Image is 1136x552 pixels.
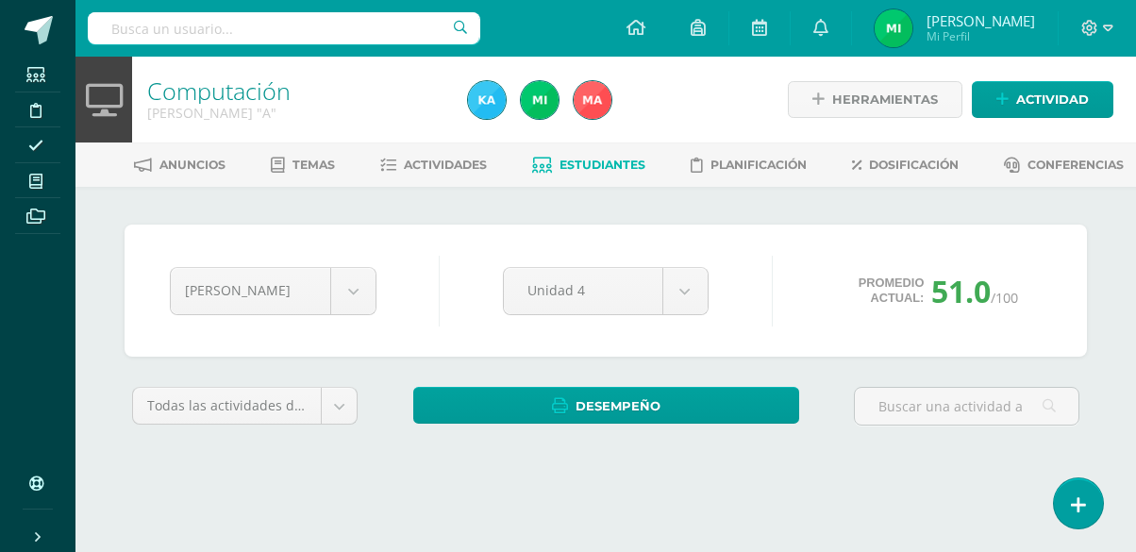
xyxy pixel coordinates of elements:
span: Temas [292,158,335,172]
input: Busca un usuario... [88,12,480,44]
span: Promedio actual: [859,276,925,306]
a: Dosificación [852,150,959,180]
img: 0183f867e09162c76e2065f19ee79ccf.png [574,81,611,119]
span: 51.0 [931,271,991,311]
a: Todas las actividades de esta unidad [133,388,357,424]
span: Herramientas [832,82,938,117]
a: Temas [271,150,335,180]
span: Estudiantes [560,158,645,172]
a: Anuncios [134,150,226,180]
span: Todas las actividades de esta unidad [147,388,307,424]
a: [PERSON_NAME] [171,268,376,314]
a: Computación [147,75,291,107]
span: /100 [991,289,1018,307]
a: Estudiantes [532,150,645,180]
a: Conferencias [1004,150,1124,180]
span: Actividades [404,158,487,172]
span: [PERSON_NAME] [927,11,1035,30]
a: Planificación [691,150,807,180]
span: Conferencias [1027,158,1124,172]
input: Buscar una actividad aquí... [855,388,1078,425]
a: Desempeño [413,387,799,424]
span: Desempeño [576,389,660,424]
span: Anuncios [159,158,226,172]
img: d61081fa4d32a2584e9020f5274a417f.png [521,81,559,119]
span: Planificación [710,158,807,172]
a: Herramientas [788,81,962,118]
a: Unidad 4 [504,268,708,314]
a: Actividad [972,81,1113,118]
img: d61081fa4d32a2584e9020f5274a417f.png [875,9,912,47]
span: Mi Perfil [927,28,1035,44]
img: 258196113818b181416f1cb94741daed.png [468,81,506,119]
span: Unidad 4 [527,268,639,312]
span: Dosificación [869,158,959,172]
span: [PERSON_NAME] [185,268,307,312]
h1: Computación [147,77,445,104]
span: Actividad [1016,82,1089,117]
a: Actividades [380,150,487,180]
div: Quinto Bachillerato 'A' [147,104,445,122]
